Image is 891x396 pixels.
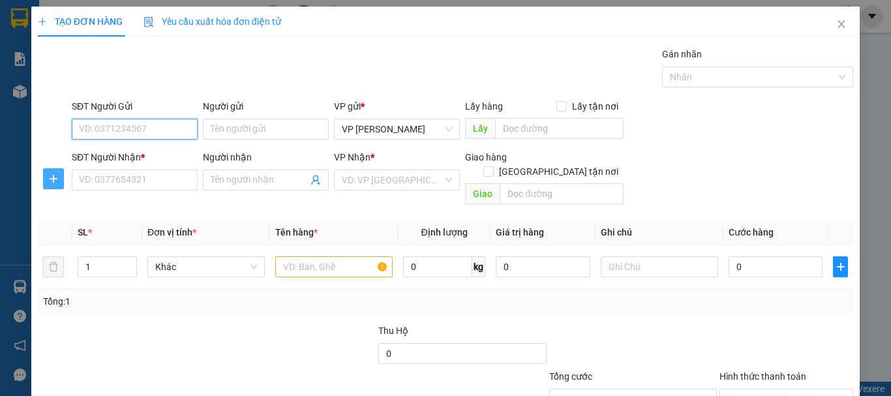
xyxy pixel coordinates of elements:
[38,17,47,26] span: plus
[334,99,460,114] div: VP gửi
[601,256,718,277] input: Ghi Chú
[549,371,592,382] span: Tổng cước
[465,152,507,162] span: Giao hàng
[719,371,806,382] label: Hình thức thanh toán
[494,164,624,179] span: [GEOGRAPHIC_DATA] tận nơi
[72,99,198,114] div: SĐT Người Gửi
[203,150,329,164] div: Người nhận
[496,256,590,277] input: 0
[78,227,88,237] span: SL
[310,175,321,185] span: user-add
[38,16,123,27] span: TẠO ĐƠN HÀNG
[465,183,500,204] span: Giao
[147,227,196,237] span: Đơn vị tính
[275,227,318,237] span: Tên hàng
[334,152,370,162] span: VP Nhận
[421,227,467,237] span: Định lượng
[496,227,544,237] span: Giá trị hàng
[44,174,63,184] span: plus
[342,119,452,139] span: VP Thành Thái
[378,326,408,336] span: Thu Hộ
[43,256,64,277] button: delete
[155,257,257,277] span: Khác
[596,220,723,245] th: Ghi chú
[465,118,495,139] span: Lấy
[500,183,624,204] input: Dọc đường
[834,262,847,272] span: plus
[472,256,485,277] span: kg
[43,294,345,309] div: Tổng: 1
[465,101,503,112] span: Lấy hàng
[729,227,774,237] span: Cước hàng
[143,16,281,27] span: Yêu cầu xuất hóa đơn điện tử
[495,118,624,139] input: Dọc đường
[567,99,624,114] span: Lấy tận nơi
[823,7,860,43] button: Close
[662,49,702,59] label: Gán nhãn
[836,19,847,29] span: close
[72,150,198,164] div: SĐT Người Nhận
[43,168,64,189] button: plus
[833,256,848,277] button: plus
[275,256,393,277] input: VD: Bàn, Ghế
[203,99,329,114] div: Người gửi
[143,17,154,27] img: icon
